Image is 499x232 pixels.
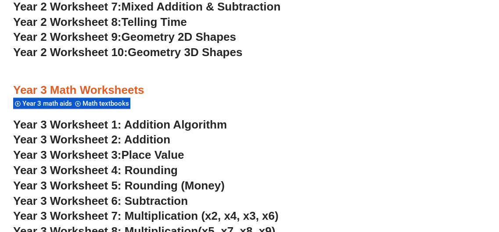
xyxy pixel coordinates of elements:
[13,15,187,29] a: Year 2 Worksheet 8:Telling Time
[13,148,122,161] span: Year 3 Worksheet 3:
[13,83,486,98] h3: Year 3 Math Worksheets
[13,118,227,131] a: Year 3 Worksheet 1: Addition Algorithm
[13,97,73,109] div: Year 3 math aids
[13,15,122,29] span: Year 2 Worksheet 8:
[13,46,128,59] span: Year 2 Worksheet 10:
[128,46,242,59] span: Geometry 3D Shapes
[22,100,75,107] span: Year 3 math aids
[353,133,499,232] iframe: Chat Widget
[13,194,188,207] a: Year 3 Worksheet 6: Subtraction
[13,30,236,43] a: Year 2 Worksheet 9:Geometry 2D Shapes
[83,100,132,107] span: Math textbooks
[122,148,184,161] span: Place Value
[13,133,170,146] a: Year 3 Worksheet 2: Addition
[73,97,130,109] div: Math textbooks
[13,209,279,222] a: Year 3 Worksheet 7: Multiplication (x2, x4, x3, x6)
[13,46,242,59] a: Year 2 Worksheet 10:Geometry 3D Shapes
[13,30,122,43] span: Year 2 Worksheet 9:
[122,15,187,29] span: Telling Time
[13,164,178,177] a: Year 3 Worksheet 4: Rounding
[13,148,184,161] a: Year 3 Worksheet 3:Place Value
[13,179,225,192] a: Year 3 Worksheet 5: Rounding (Money)
[122,30,236,43] span: Geometry 2D Shapes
